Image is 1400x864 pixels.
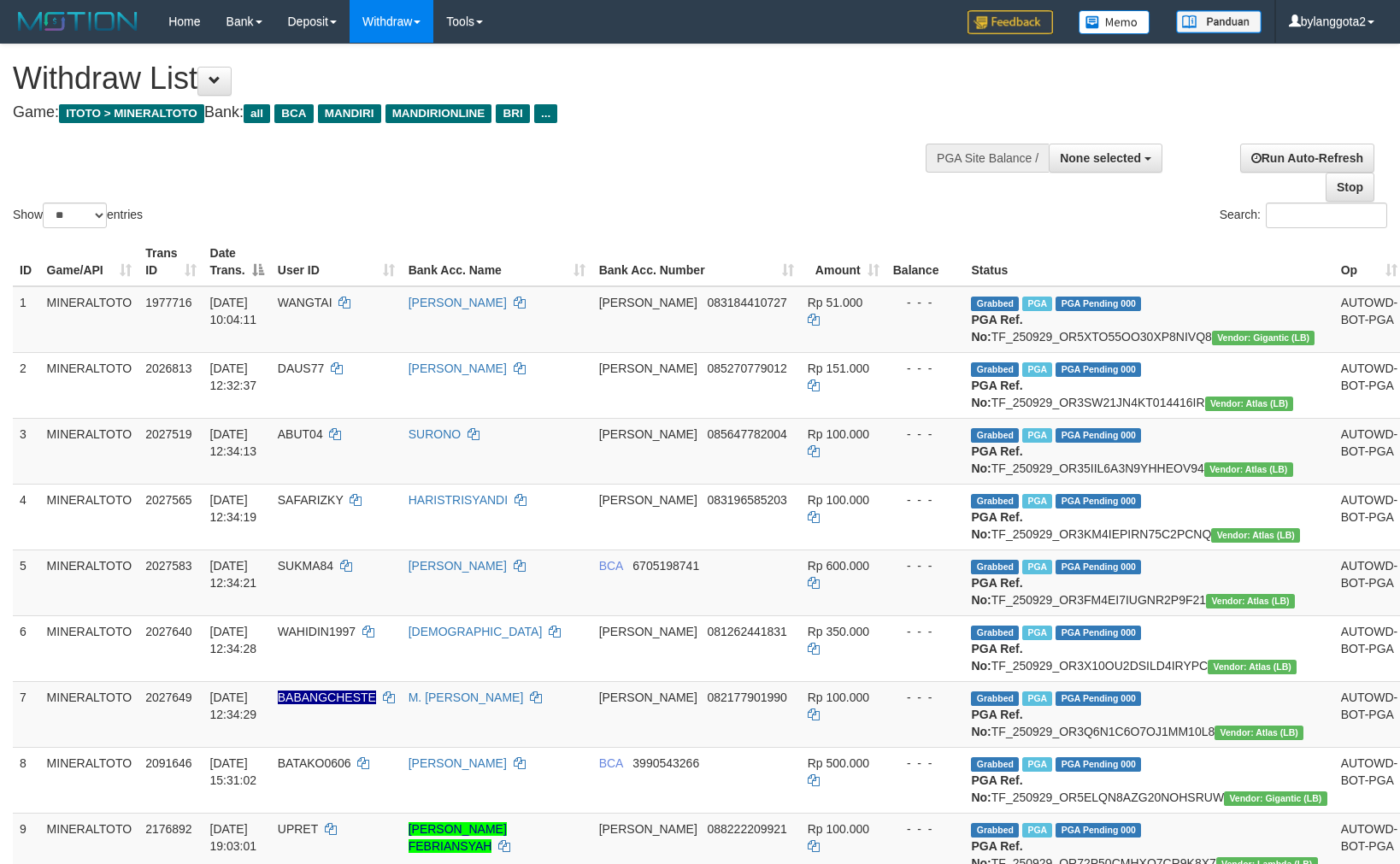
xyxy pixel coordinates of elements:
th: Bank Acc. Name: activate to sort column ascending [402,238,592,286]
h1: Withdraw List [13,62,916,96]
span: Rp 100.000 [808,427,869,441]
span: Copy 085647782004 to clipboard [707,427,786,441]
span: Grabbed [971,362,1019,377]
span: PGA Pending [1056,691,1141,706]
img: Button%20Memo.svg [1079,10,1150,34]
span: PGA Pending [1056,362,1141,377]
h4: Game: Bank: [13,104,916,121]
span: Marked by bylanggota2 [1022,560,1052,574]
img: MOTION_logo.png [13,9,143,34]
span: Rp 100.000 [808,822,869,836]
span: PGA Pending [1056,560,1141,574]
th: Status [964,238,1333,286]
td: 5 [13,550,40,615]
a: [PERSON_NAME] [409,361,507,375]
span: Marked by bylanggota2 [1022,757,1052,772]
span: Rp 350.000 [808,625,869,638]
td: TF_250929_OR3KM4IEPIRN75C2PCNQ [964,484,1333,550]
span: Grabbed [971,428,1019,443]
th: Game/API: activate to sort column ascending [40,238,139,286]
span: [DATE] 12:34:19 [210,493,257,524]
td: 2 [13,352,40,418]
span: Vendor URL: https://dashboard.q2checkout.com/secure [1215,726,1303,740]
b: PGA Ref. No: [971,773,1022,804]
span: [DATE] 15:31:02 [210,756,257,787]
td: TF_250929_OR3Q6N1C6O7OJ1MM10L8 [964,681,1333,747]
span: 2027583 [145,559,192,573]
span: ... [534,104,557,123]
span: DAUS77 [278,361,324,375]
span: PGA Pending [1056,823,1141,838]
span: SAFARIZKY [278,493,344,507]
span: BCA [274,104,313,123]
span: 2027519 [145,427,192,441]
span: PGA Pending [1056,626,1141,640]
span: [PERSON_NAME] [599,361,697,375]
span: [DATE] 12:32:37 [210,361,257,392]
div: - - - [893,755,958,772]
td: 7 [13,681,40,747]
span: [DATE] 12:34:28 [210,625,257,655]
span: [PERSON_NAME] [599,296,697,309]
a: [PERSON_NAME] [409,296,507,309]
b: PGA Ref. No: [971,313,1022,344]
span: 2176892 [145,822,192,836]
span: Marked by bylanggota2 [1022,626,1052,640]
a: SURONO [409,427,461,441]
span: 2027565 [145,493,192,507]
span: BCA [599,756,623,770]
div: - - - [893,689,958,706]
span: Marked by bylanggota2 [1022,297,1052,311]
span: PGA Pending [1056,297,1141,311]
span: MANDIRI [318,104,381,123]
td: 3 [13,418,40,484]
td: TF_250929_OR3SW21JN4KT014416IR [964,352,1333,418]
button: None selected [1049,144,1162,173]
b: PGA Ref. No: [971,576,1022,607]
span: Rp 500.000 [808,756,869,770]
select: Showentries [43,203,107,228]
label: Search: [1220,203,1387,228]
b: PGA Ref. No: [971,642,1022,673]
td: MINERALTOTO [40,418,139,484]
span: Marked by bylanggota2 [1022,823,1052,838]
td: 8 [13,747,40,813]
span: 2027640 [145,625,192,638]
td: 6 [13,615,40,681]
a: Stop [1326,173,1374,202]
span: ABUT04 [278,427,323,441]
span: Rp 151.000 [808,361,869,375]
span: BRI [496,104,529,123]
span: Copy 6705198741 to clipboard [632,559,699,573]
span: Grabbed [971,823,1019,838]
th: Amount: activate to sort column ascending [801,238,886,286]
span: Vendor URL: https://dashboard.q2checkout.com/secure [1208,660,1297,674]
td: MINERALTOTO [40,681,139,747]
span: 2026813 [145,361,192,375]
span: [DATE] 12:34:29 [210,691,257,721]
span: [PERSON_NAME] [599,822,697,836]
span: Grabbed [971,560,1019,574]
div: - - - [893,294,958,311]
span: Copy 3990543266 to clipboard [632,756,699,770]
td: TF_250929_OR5ELQN8AZG20NOHSRUW [964,747,1333,813]
td: MINERALTOTO [40,484,139,550]
span: None selected [1060,151,1141,165]
a: [DEMOGRAPHIC_DATA] [409,625,543,638]
span: ITOTO > MINERALTOTO [59,104,204,123]
span: Copy 083184410727 to clipboard [707,296,786,309]
span: 2027649 [145,691,192,704]
span: [DATE] 12:34:21 [210,559,257,590]
a: [PERSON_NAME] [409,756,507,770]
th: ID [13,238,40,286]
span: Rp 600.000 [808,559,869,573]
span: Marked by bylanggota2 [1022,691,1052,706]
a: [PERSON_NAME] FEBRIANSYAH [409,822,507,853]
span: WAHIDIN1997 [278,625,356,638]
b: PGA Ref. No: [971,510,1022,541]
span: Rp 100.000 [808,493,869,507]
td: TF_250929_OR5XTO55OO30XP8NIVQ8 [964,286,1333,353]
span: [PERSON_NAME] [599,427,697,441]
span: Copy 083196585203 to clipboard [707,493,786,507]
span: Nama rekening ada tanda titik/strip, harap diedit [278,691,376,704]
